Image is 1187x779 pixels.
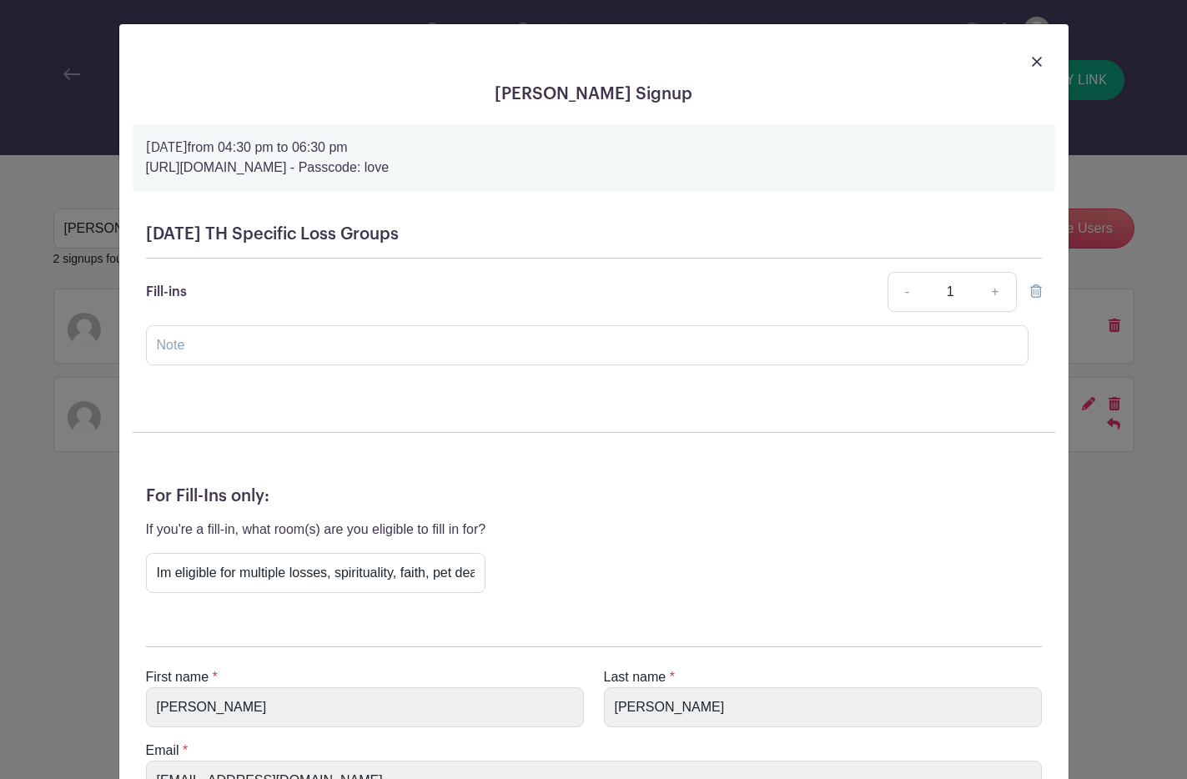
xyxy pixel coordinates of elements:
a: - [888,272,926,312]
p: [URL][DOMAIN_NAME] - Passcode: love [146,158,1042,178]
strong: [DATE] [146,141,188,154]
h5: [DATE] TH Specific Loss Groups [146,224,1042,244]
a: + [974,272,1016,312]
label: First name [146,667,209,687]
input: Note [146,325,1029,365]
p: Fill-ins [146,282,187,302]
p: from 04:30 pm to 06:30 pm [146,138,1042,158]
h5: For Fill-Ins only: [146,486,1042,506]
img: close_button-5f87c8562297e5c2d7936805f587ecaba9071eb48480494691a3f1689db116b3.svg [1032,57,1042,67]
input: Type your answer [146,553,486,593]
label: Email [146,741,179,761]
h5: [PERSON_NAME] Signup [133,84,1055,104]
p: If you're a fill-in, what room(s) are you eligible to fill in for? [146,520,486,540]
label: Last name [604,667,666,687]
